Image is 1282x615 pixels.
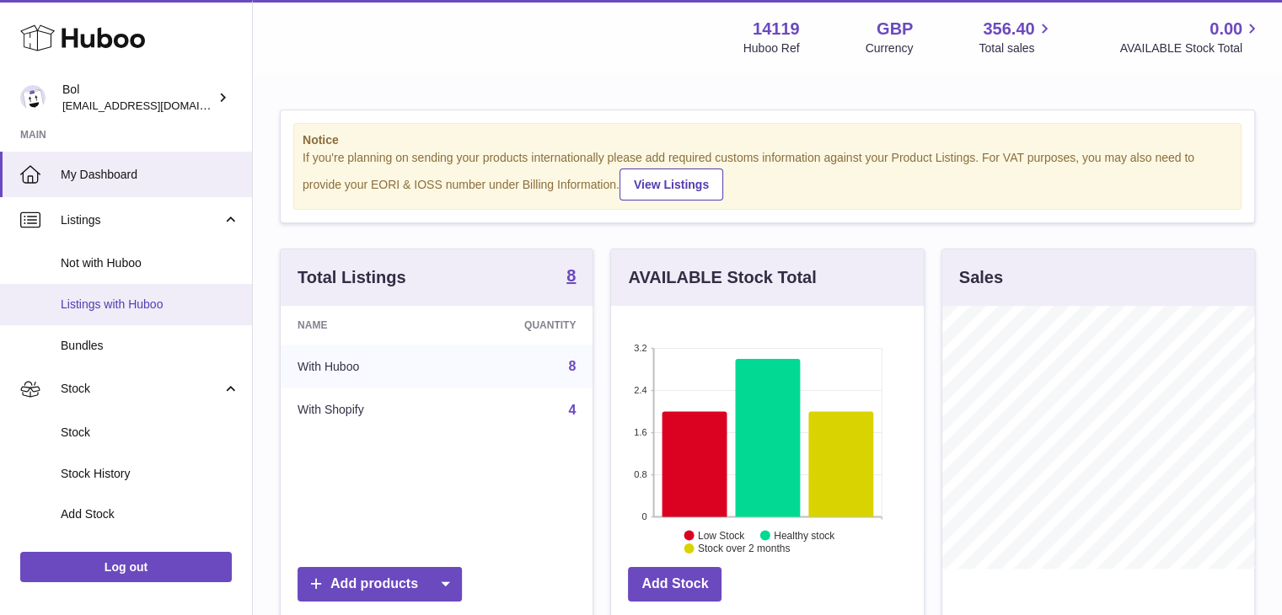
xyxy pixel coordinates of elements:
span: Stock [61,381,222,397]
div: Huboo Ref [743,40,800,56]
span: AVAILABLE Stock Total [1119,40,1262,56]
h3: Total Listings [298,266,406,289]
th: Quantity [449,306,593,345]
div: If you're planning on sending your products internationally please add required customs informati... [303,150,1232,201]
span: Not with Huboo [61,255,239,271]
span: Stock [61,425,239,441]
div: Bol [62,82,214,114]
span: Add Stock [61,506,239,522]
a: Add products [298,567,462,602]
a: 4 [568,403,576,417]
a: 8 [566,267,576,287]
strong: 8 [566,267,576,284]
strong: GBP [877,18,913,40]
strong: Notice [303,132,1232,148]
th: Name [281,306,449,345]
a: View Listings [620,168,723,201]
a: Add Stock [628,567,721,602]
span: [EMAIL_ADDRESS][DOMAIN_NAME] [62,99,248,112]
td: With Huboo [281,345,449,388]
text: 3.2 [635,343,647,353]
span: Listings with Huboo [61,297,239,313]
div: Currency [866,40,914,56]
img: internalAdmin-14119@internal.huboo.com [20,85,46,110]
text: 2.4 [635,385,647,395]
span: Bundles [61,338,239,354]
text: Stock over 2 months [698,543,790,554]
text: 0.8 [635,469,647,479]
text: 1.6 [635,427,647,437]
h3: Sales [959,266,1003,289]
span: Stock History [61,466,239,482]
span: Listings [61,212,222,228]
text: Low Stock [698,529,745,541]
text: 0 [642,511,647,521]
a: Log out [20,552,232,582]
span: 0.00 [1210,18,1242,40]
h3: AVAILABLE Stock Total [628,266,816,289]
text: Healthy stock [774,529,835,541]
a: 0.00 AVAILABLE Stock Total [1119,18,1262,56]
span: My Dashboard [61,167,239,183]
span: 356.40 [983,18,1034,40]
td: With Shopify [281,388,449,432]
span: Total sales [979,40,1054,56]
a: 356.40 Total sales [979,18,1054,56]
strong: 14119 [753,18,800,40]
a: 8 [568,359,576,373]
